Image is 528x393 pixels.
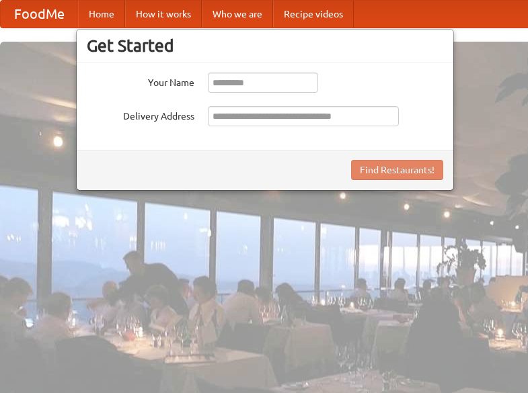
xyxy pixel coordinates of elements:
[87,36,443,56] h3: Get Started
[87,73,194,89] label: Your Name
[87,106,194,123] label: Delivery Address
[351,160,443,180] button: Find Restaurants!
[125,1,202,28] a: How it works
[273,1,354,28] a: Recipe videos
[1,1,78,28] a: FoodMe
[202,1,273,28] a: Who we are
[78,1,125,28] a: Home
